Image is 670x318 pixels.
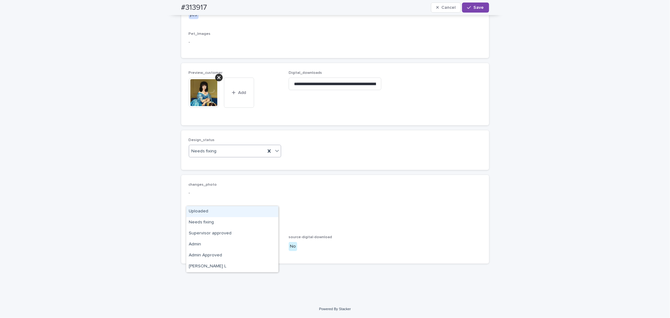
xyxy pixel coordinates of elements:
[192,148,217,155] span: Needs fixing
[186,239,278,250] div: Admin
[186,217,278,228] div: Needs fixing
[289,242,297,251] div: No
[238,90,246,95] span: Add
[189,216,482,222] p: -
[319,307,351,311] a: Powered By Stacker
[181,3,207,12] h2: #313917
[186,228,278,239] div: Supervisor approved
[189,32,211,36] span: Pet_Images
[289,71,322,75] span: Digital_downloads
[431,3,461,13] button: Cancel
[189,39,482,46] p: -
[189,71,223,75] span: Preview_customer
[186,206,278,217] div: Uploaded
[224,78,254,108] button: Add
[474,5,484,10] span: Save
[186,250,278,261] div: Admin Approved
[189,138,215,142] span: Design_status
[189,190,482,196] p: -
[289,235,332,239] span: source-digital-download
[462,3,489,13] button: Save
[189,183,217,187] span: changes_photo
[441,5,455,10] span: Cancel
[186,261,278,272] div: Ritch L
